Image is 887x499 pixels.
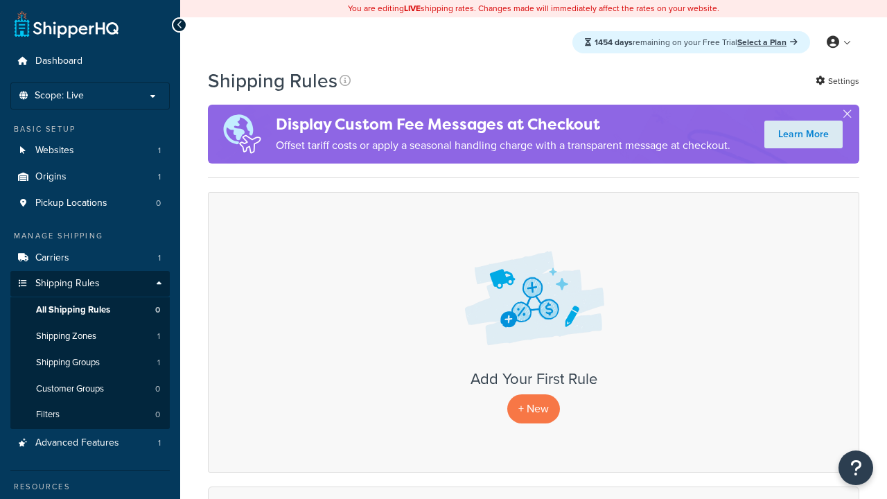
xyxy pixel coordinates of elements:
[595,36,633,49] strong: 1454 days
[35,198,107,209] span: Pickup Locations
[35,437,119,449] span: Advanced Features
[10,430,170,456] a: Advanced Features 1
[35,90,84,102] span: Scope: Live
[276,113,730,136] h4: Display Custom Fee Messages at Checkout
[10,376,170,402] li: Customer Groups
[276,136,730,155] p: Offset tariff costs or apply a seasonal handling charge with a transparent message at checkout.
[764,121,843,148] a: Learn More
[10,324,170,349] a: Shipping Zones 1
[10,245,170,271] a: Carriers 1
[36,331,96,342] span: Shipping Zones
[222,371,845,387] h3: Add Your First Rule
[10,271,170,297] a: Shipping Rules
[10,350,170,376] a: Shipping Groups 1
[10,271,170,429] li: Shipping Rules
[36,409,60,421] span: Filters
[10,430,170,456] li: Advanced Features
[10,191,170,216] li: Pickup Locations
[10,245,170,271] li: Carriers
[36,357,100,369] span: Shipping Groups
[157,331,160,342] span: 1
[10,324,170,349] li: Shipping Zones
[158,437,161,449] span: 1
[155,304,160,316] span: 0
[10,123,170,135] div: Basic Setup
[838,450,873,485] button: Open Resource Center
[35,145,74,157] span: Websites
[157,357,160,369] span: 1
[10,481,170,493] div: Resources
[507,394,560,423] p: + New
[10,350,170,376] li: Shipping Groups
[10,164,170,190] li: Origins
[36,304,110,316] span: All Shipping Rules
[10,376,170,402] a: Customer Groups 0
[155,409,160,421] span: 0
[816,71,859,91] a: Settings
[10,402,170,428] li: Filters
[158,171,161,183] span: 1
[36,383,104,395] span: Customer Groups
[737,36,798,49] a: Select a Plan
[158,145,161,157] span: 1
[404,2,421,15] b: LIVE
[35,171,67,183] span: Origins
[10,191,170,216] a: Pickup Locations 0
[10,297,170,323] li: All Shipping Rules
[156,198,161,209] span: 0
[10,230,170,242] div: Manage Shipping
[35,252,69,264] span: Carriers
[35,55,82,67] span: Dashboard
[10,49,170,74] a: Dashboard
[10,297,170,323] a: All Shipping Rules 0
[572,31,810,53] div: remaining on your Free Trial
[10,138,170,164] li: Websites
[155,383,160,395] span: 0
[15,10,118,38] a: ShipperHQ Home
[208,67,337,94] h1: Shipping Rules
[10,164,170,190] a: Origins 1
[10,402,170,428] a: Filters 0
[158,252,161,264] span: 1
[35,278,100,290] span: Shipping Rules
[208,105,276,164] img: duties-banner-06bc72dcb5fe05cb3f9472aba00be2ae8eb53ab6f0d8bb03d382ba314ac3c341.png
[10,138,170,164] a: Websites 1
